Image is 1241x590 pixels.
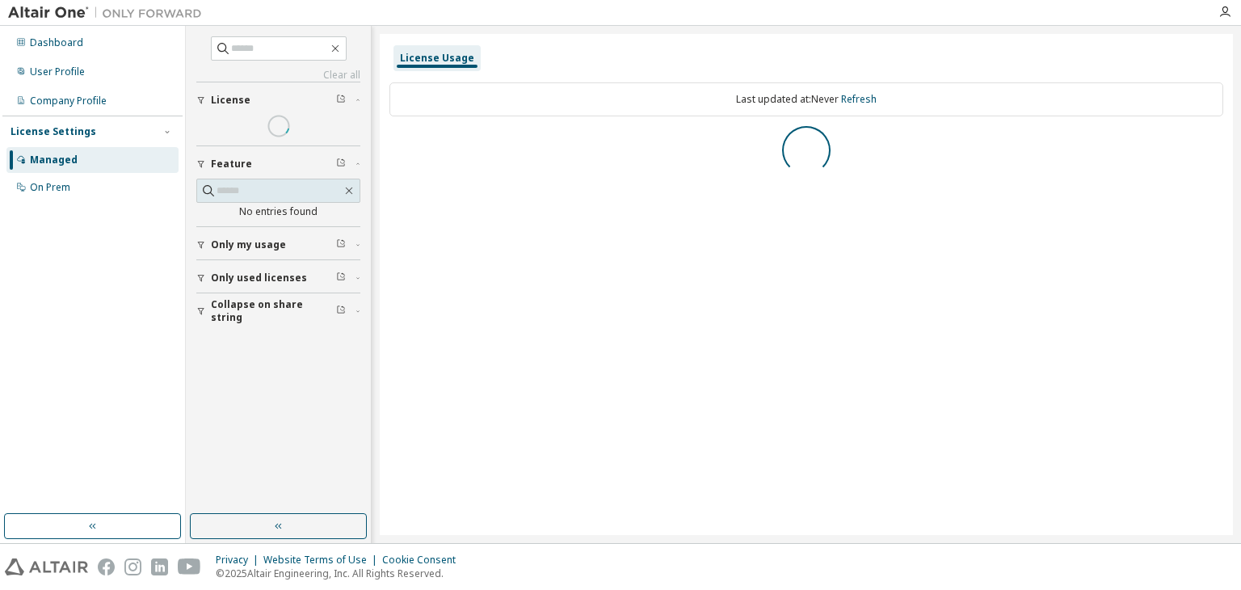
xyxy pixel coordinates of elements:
[336,94,346,107] span: Clear filter
[196,69,360,82] a: Clear all
[216,554,263,567] div: Privacy
[196,146,360,182] button: Feature
[216,567,465,580] p: © 2025 Altair Engineering, Inc. All Rights Reserved.
[178,558,201,575] img: youtube.svg
[30,65,85,78] div: User Profile
[211,158,252,171] span: Feature
[196,227,360,263] button: Only my usage
[211,272,307,284] span: Only used licenses
[336,305,346,318] span: Clear filter
[389,82,1223,116] div: Last updated at: Never
[11,125,96,138] div: License Settings
[196,82,360,118] button: License
[382,554,465,567] div: Cookie Consent
[124,558,141,575] img: instagram.svg
[196,205,360,218] div: No entries found
[5,558,88,575] img: altair_logo.svg
[211,298,336,324] span: Collapse on share string
[8,5,210,21] img: Altair One
[98,558,115,575] img: facebook.svg
[196,260,360,296] button: Only used licenses
[196,293,360,329] button: Collapse on share string
[336,238,346,251] span: Clear filter
[336,272,346,284] span: Clear filter
[211,94,250,107] span: License
[30,36,83,49] div: Dashboard
[336,158,346,171] span: Clear filter
[30,154,78,166] div: Managed
[151,558,168,575] img: linkedin.svg
[841,92,877,106] a: Refresh
[400,52,474,65] div: License Usage
[30,181,70,194] div: On Prem
[263,554,382,567] div: Website Terms of Use
[211,238,286,251] span: Only my usage
[30,95,107,107] div: Company Profile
